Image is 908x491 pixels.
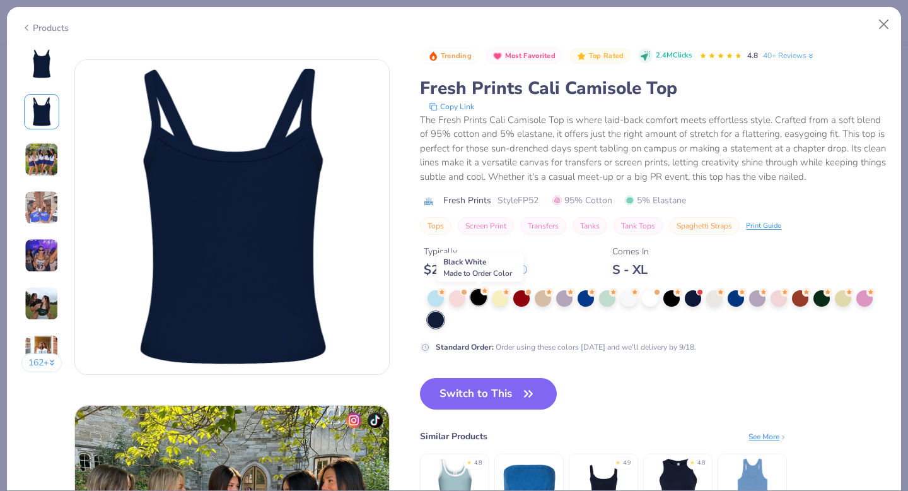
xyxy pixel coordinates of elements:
[505,52,556,59] span: Most Favorited
[697,459,705,468] div: 4.8
[25,287,59,321] img: User generated content
[576,51,586,61] img: Top Rated sort
[26,97,57,127] img: Back
[656,50,692,61] span: 2.4M Clicks
[436,341,696,353] div: Order using these colors [DATE] and we’ll delivery by 9/18.
[498,194,538,207] span: Style FP52
[424,245,527,258] div: Typically
[26,49,57,79] img: Front
[872,13,896,37] button: Close
[520,217,566,235] button: Transfers
[420,430,487,443] div: Similar Products
[75,60,389,374] img: Back
[612,245,649,258] div: Comes In
[690,459,695,464] div: ★
[492,51,503,61] img: Most Favorited sort
[25,334,59,369] img: User generated content
[669,217,740,235] button: Spaghetti Straps
[424,262,527,278] div: $ 24.00 - $ 32.00
[486,48,562,64] button: Badge Button
[573,217,607,235] button: Tanks
[420,76,887,100] div: Fresh Prints Cali Camisole Top
[420,196,437,206] img: brand logo
[436,253,523,282] div: Black White
[763,50,815,61] a: 40+ Reviews
[443,268,512,278] span: Made to Order Color
[25,191,59,225] img: User generated content
[612,262,649,278] div: S - XL
[747,50,758,61] span: 4.8
[25,143,59,177] img: User generated content
[428,51,438,61] img: Trending sort
[420,113,887,184] div: The Fresh Prints Cali Camisole Top is where laid-back comfort meets effortless style. Crafted fro...
[625,194,686,207] span: 5% Elastane
[420,378,557,410] button: Switch to This
[458,217,514,235] button: Screen Print
[614,217,663,235] button: Tank Tops
[441,52,472,59] span: Trending
[425,100,478,113] button: copy to clipboard
[569,48,630,64] button: Badge Button
[420,217,451,235] button: Tops
[21,21,69,35] div: Products
[623,459,631,468] div: 4.9
[467,459,472,464] div: ★
[748,431,787,442] div: See More
[443,194,491,207] span: Fresh Prints
[346,413,361,428] img: insta-icon.png
[21,353,62,372] button: 162+
[368,413,383,428] img: tiktok-icon.png
[474,459,482,468] div: 4.8
[25,239,59,273] img: User generated content
[421,48,478,64] button: Badge Button
[589,52,624,59] span: Top Rated
[552,194,612,207] span: 95% Cotton
[436,342,494,352] strong: Standard Order :
[699,46,742,66] div: 4.8 Stars
[615,459,620,464] div: ★
[746,221,781,232] div: Print Guide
